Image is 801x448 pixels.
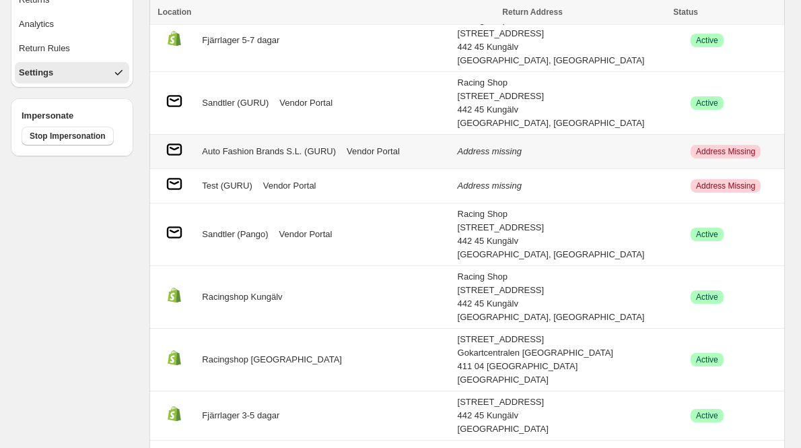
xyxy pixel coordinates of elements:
[15,62,129,84] button: Settings
[458,13,683,67] div: Racing Shop [STREET_ADDRESS] 442 45 Kungälv [GEOGRAPHIC_DATA], [GEOGRAPHIC_DATA]
[502,7,563,17] span: Return Address
[164,28,185,49] img: Managed location
[696,181,755,191] span: Address Missing
[458,207,683,261] div: Racing Shop [STREET_ADDRESS] 442 45 Kungälv [GEOGRAPHIC_DATA], [GEOGRAPHIC_DATA]
[164,347,185,369] img: Managed location
[158,284,449,310] div: Racingshop Kungälv
[458,333,683,387] div: [STREET_ADDRESS] Gokartcentralen [GEOGRAPHIC_DATA] 411 04 [GEOGRAPHIC_DATA] [GEOGRAPHIC_DATA]
[458,146,522,156] i: Address missing
[158,7,191,17] span: Location
[19,66,53,79] div: Settings
[696,35,718,46] span: Active
[19,18,54,31] div: Analytics
[696,354,718,365] span: Active
[673,7,698,17] span: Status
[164,284,185,306] img: Managed location
[696,292,718,302] span: Active
[158,28,449,53] div: Fjärrlager 5-7 dagar
[458,270,683,324] div: Racing Shop [STREET_ADDRESS] 442 45 Kungälv [GEOGRAPHIC_DATA], [GEOGRAPHIC_DATA]
[458,181,522,191] i: Address missing
[696,98,718,108] span: Active
[696,410,718,421] span: Active
[158,403,449,428] div: Fjärrlager 3-5 dagar
[158,139,449,164] div: Auto Fashion Brands S.L. (GURU)
[30,131,106,141] span: Stop Impersonation
[458,395,683,436] div: [STREET_ADDRESS] 442 45 Kungälv [GEOGRAPHIC_DATA]
[279,228,333,241] a: Vendor Portal
[158,173,449,199] div: Test (GURU)
[15,38,129,59] button: Return Rules
[458,76,683,130] div: Racing Shop [STREET_ADDRESS] 442 45 Kungälv [GEOGRAPHIC_DATA], [GEOGRAPHIC_DATA]
[15,13,129,35] button: Analytics
[347,145,400,158] a: Vendor Portal
[279,96,333,110] a: Vendor Portal
[164,403,185,424] img: Managed location
[263,179,316,193] a: Vendor Portal
[696,146,755,157] span: Address Missing
[158,222,449,247] div: Sandtler (Pango)
[19,42,70,55] div: Return Rules
[22,109,123,123] h4: Impersonate
[158,347,449,373] div: Racingshop [GEOGRAPHIC_DATA]
[696,229,718,240] span: Active
[22,127,114,146] button: Stop Impersonation
[158,90,449,116] div: Sandtler (GURU)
